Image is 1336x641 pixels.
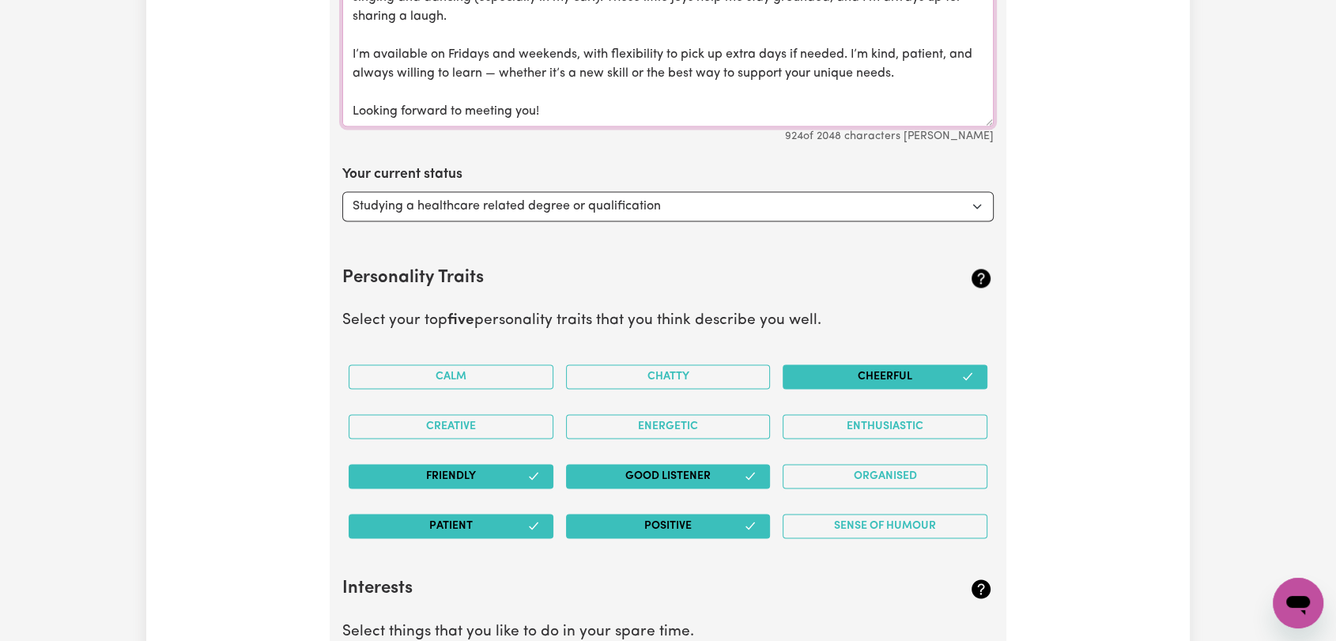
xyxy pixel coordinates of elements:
[566,364,771,389] button: Chatty
[1273,578,1323,628] iframe: Button to launch messaging window
[783,414,987,439] button: Enthusiastic
[566,414,771,439] button: Energetic
[349,464,553,488] button: Friendly
[342,268,885,289] h2: Personality Traits
[342,164,462,185] label: Your current status
[566,464,771,488] button: Good Listener
[447,313,474,328] b: five
[349,514,553,538] button: Patient
[349,414,553,439] button: Creative
[783,514,987,538] button: Sense of Humour
[349,364,553,389] button: Calm
[785,130,994,142] small: 924 of 2048 characters [PERSON_NAME]
[783,464,987,488] button: Organised
[783,364,987,389] button: Cheerful
[566,514,771,538] button: Positive
[342,578,885,599] h2: Interests
[342,310,994,333] p: Select your top personality traits that you think describe you well.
